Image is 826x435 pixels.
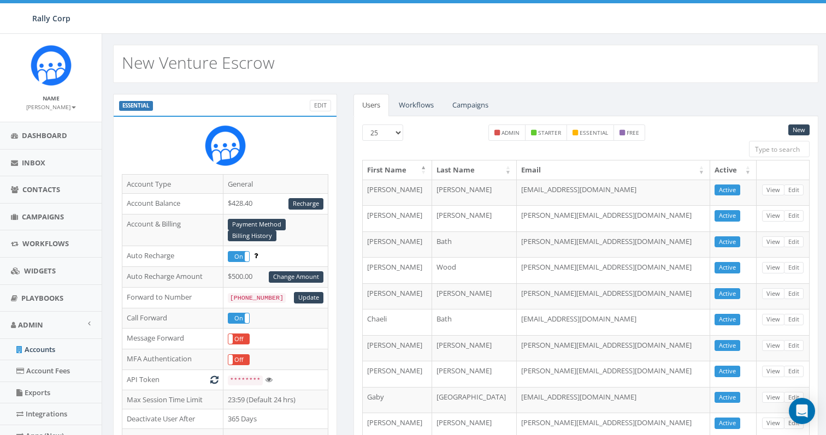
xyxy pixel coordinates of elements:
a: View [762,262,784,273]
td: Call Forward [122,308,223,329]
span: Admin [18,320,43,330]
a: View [762,366,784,377]
a: Edit [784,340,804,351]
td: Bath [432,231,517,258]
a: Edit [784,314,804,325]
span: Workflows [22,239,69,248]
td: Chaeli [363,309,432,335]
a: Edit [310,100,331,111]
td: [EMAIL_ADDRESS][DOMAIN_NAME] [517,180,710,206]
small: [PERSON_NAME] [26,103,76,111]
a: Users [353,94,389,116]
td: Gaby [363,387,432,413]
a: Active [715,340,740,351]
a: Workflows [390,94,442,116]
small: free [627,129,639,136]
a: View [762,314,784,325]
td: [PERSON_NAME][EMAIL_ADDRESS][DOMAIN_NAME] [517,335,710,361]
td: MFA Authentication [122,349,223,370]
td: [PERSON_NAME] [432,205,517,231]
a: Edit [784,184,804,196]
td: [GEOGRAPHIC_DATA] [432,387,517,413]
td: Max Session Time Limit [122,390,223,409]
a: Active [715,418,740,429]
a: Active [715,210,740,222]
th: Last Name: activate to sort column ascending [432,160,517,180]
td: Auto Recharge [122,246,223,267]
small: Name [43,94,60,102]
td: [PERSON_NAME] [432,335,517,361]
td: Message Forward [122,329,223,349]
span: Campaigns [22,212,64,222]
a: Edit [784,392,804,403]
td: Account & Billing [122,214,223,246]
a: Edit [784,288,804,300]
a: Active [715,392,740,403]
td: General [223,174,328,194]
a: Recharge [288,198,323,210]
div: OnOff [228,251,250,263]
a: Active [715,262,740,273]
td: [PERSON_NAME] [363,231,432,258]
td: API Token [122,370,223,390]
div: Open Intercom Messenger [789,398,815,424]
td: Account Type [122,174,223,194]
a: Edit [784,366,804,377]
input: Type to search [749,141,810,157]
td: $428.40 [223,194,328,214]
span: Enable to prevent campaign failure. [254,251,258,260]
td: Wood [432,257,517,283]
a: View [762,236,784,248]
th: Active: activate to sort column ascending [710,160,757,180]
label: Off [228,355,249,365]
a: Active [715,366,740,377]
td: 23:59 (Default 24 hrs) [223,390,328,409]
label: On [228,252,249,262]
a: Active [715,288,740,300]
span: Dashboard [22,130,67,140]
label: Off [228,334,249,344]
a: View [762,184,784,196]
label: ESSENTIAL [119,101,153,111]
a: Edit [784,210,804,222]
td: Deactivate User After [122,409,223,429]
td: [PERSON_NAME] [363,257,432,283]
a: Update [294,292,323,303]
a: Edit [784,262,804,273]
a: New [788,124,810,136]
a: View [762,418,784,429]
small: essential [580,129,608,136]
a: View [762,392,784,403]
td: [EMAIL_ADDRESS][DOMAIN_NAME] [517,387,710,413]
td: [PERSON_NAME] [363,335,432,361]
span: Rally Corp [32,13,70,23]
div: OnOff [228,313,250,324]
a: Payment Method [228,219,286,230]
td: 365 Days [223,409,328,429]
td: [PERSON_NAME] [432,180,517,206]
td: [PERSON_NAME] [363,283,432,309]
td: [PERSON_NAME] [432,361,517,387]
td: [PERSON_NAME] [363,205,432,231]
span: Widgets [24,266,56,276]
a: [PERSON_NAME] [26,102,76,111]
td: [PERSON_NAME][EMAIL_ADDRESS][DOMAIN_NAME] [517,361,710,387]
td: [PERSON_NAME][EMAIL_ADDRESS][DOMAIN_NAME] [517,257,710,283]
th: Email: activate to sort column ascending [517,160,710,180]
th: First Name: activate to sort column descending [363,160,432,180]
a: View [762,288,784,300]
img: Icon_1.png [31,45,72,86]
td: Bath [432,309,517,335]
td: Auto Recharge Amount [122,267,223,288]
td: [PERSON_NAME][EMAIL_ADDRESS][DOMAIN_NAME] [517,283,710,309]
h2: New Venture Escrow [122,53,275,71]
td: [PERSON_NAME][EMAIL_ADDRESS][DOMAIN_NAME] [517,231,710,258]
td: [PERSON_NAME] [363,361,432,387]
small: admin [501,129,520,136]
a: Edit [784,418,804,429]
td: Account Balance [122,194,223,214]
img: Rally_Corp_Icon_1.png [205,125,246,166]
small: starter [538,129,561,136]
td: $500.00 [223,267,328,288]
a: Edit [784,236,804,248]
